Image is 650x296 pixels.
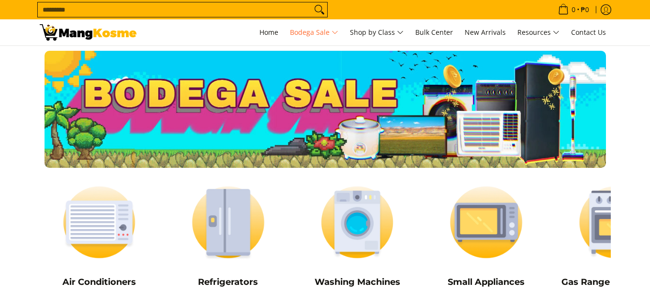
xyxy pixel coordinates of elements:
[168,178,288,267] img: Refrigerators
[460,19,511,45] a: New Arrivals
[426,178,546,295] a: Small Appliances Small Appliances
[517,27,559,39] span: Resources
[350,27,404,39] span: Shop by Class
[555,4,592,15] span: •
[168,178,288,295] a: Refrigerators Refrigerators
[513,19,564,45] a: Resources
[298,178,417,295] a: Washing Machines Washing Machines
[298,277,417,288] h5: Washing Machines
[426,277,546,288] h5: Small Appliances
[579,6,590,13] span: ₱0
[571,28,606,37] span: Contact Us
[566,19,611,45] a: Contact Us
[146,19,611,45] nav: Main Menu
[312,2,327,17] button: Search
[465,28,506,37] span: New Arrivals
[40,24,136,41] img: Bodega Sale l Mang Kosme: Cost-Efficient &amp; Quality Home Appliances
[259,28,278,37] span: Home
[40,178,159,267] img: Air Conditioners
[255,19,283,45] a: Home
[40,178,159,295] a: Air Conditioners Air Conditioners
[410,19,458,45] a: Bulk Center
[345,19,408,45] a: Shop by Class
[426,178,546,267] img: Small Appliances
[285,19,343,45] a: Bodega Sale
[298,178,417,267] img: Washing Machines
[570,6,577,13] span: 0
[415,28,453,37] span: Bulk Center
[168,277,288,288] h5: Refrigerators
[40,277,159,288] h5: Air Conditioners
[290,27,338,39] span: Bodega Sale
